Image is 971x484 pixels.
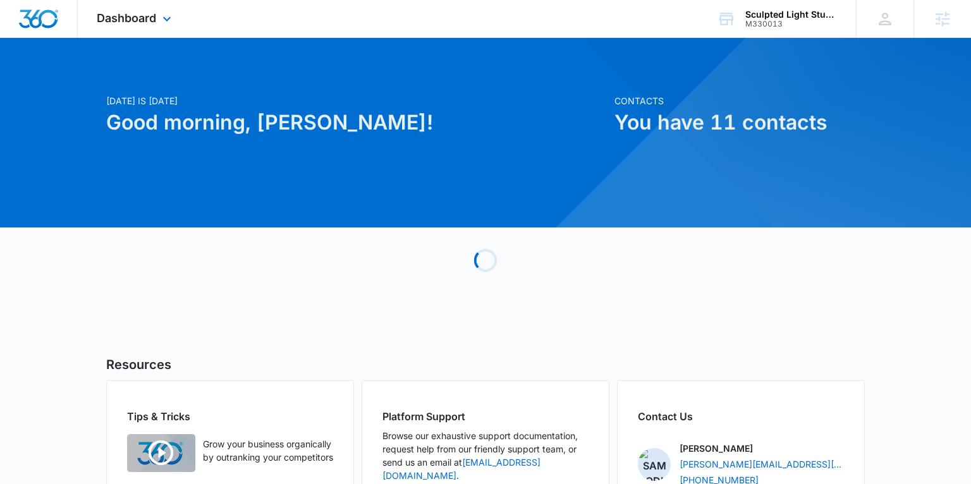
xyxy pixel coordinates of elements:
div: account id [745,20,838,28]
span: Dashboard [97,11,156,25]
p: Browse our exhaustive support documentation, request help from our friendly support team, or send... [382,429,589,482]
div: account name [745,9,838,20]
h2: Contact Us [638,409,844,424]
img: Sam Coduto [638,448,671,481]
h2: Platform Support [382,409,589,424]
h2: Tips & Tricks [127,409,333,424]
a: [PERSON_NAME][EMAIL_ADDRESS][PERSON_NAME][DOMAIN_NAME] [680,457,844,471]
p: [PERSON_NAME] [680,442,753,455]
h1: Good morning, [PERSON_NAME]! [106,107,607,138]
img: Quick Overview Video [127,434,195,472]
h1: You have 11 contacts [614,107,865,138]
p: [DATE] is [DATE] [106,94,607,107]
p: Contacts [614,94,865,107]
h5: Resources [106,355,865,374]
p: Grow your business organically by outranking your competitors [203,437,333,464]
